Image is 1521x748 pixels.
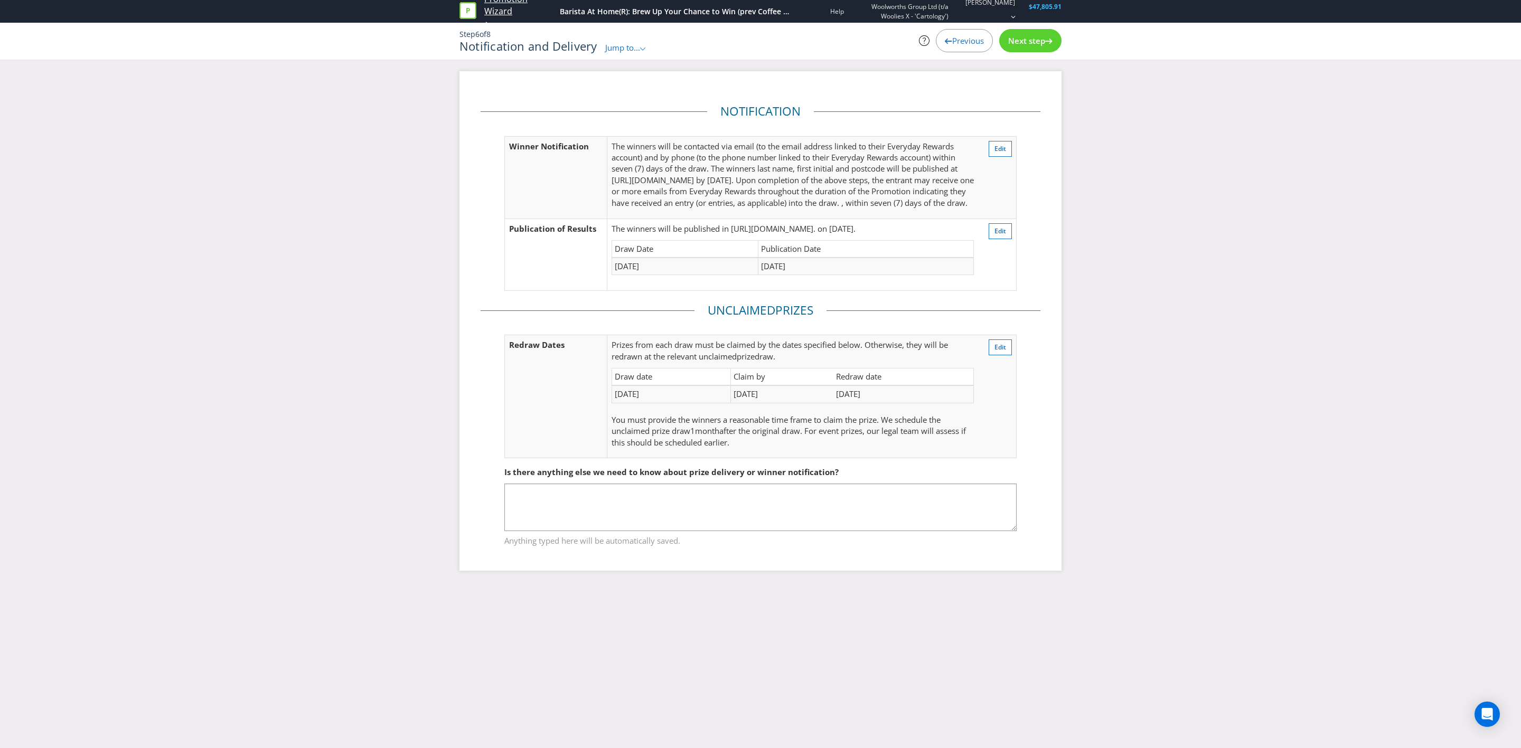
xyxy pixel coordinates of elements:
[1029,2,1062,11] span: $47,805.91
[612,368,731,385] td: Draw date
[605,42,640,53] span: Jump to...
[994,226,1006,235] span: Edit
[989,339,1012,355] button: Edit
[707,103,814,120] legend: Notification
[612,240,758,258] td: Draw Date
[994,343,1006,352] span: Edit
[758,240,974,258] td: Publication Date
[612,414,941,436] span: You must provide the winners a reasonable time frame to claim the prize. We schedule the unclaime...
[994,144,1006,153] span: Edit
[1475,702,1500,727] div: Open Intercom Messenger
[612,385,731,403] td: [DATE]
[859,2,949,20] span: Woolworths Group Ltd (t/a Woolies X - 'Cartology')
[612,141,974,209] p: The winners will be contacted via email (to the email address linked to their Everyday Rewards ac...
[612,258,758,275] td: [DATE]
[952,35,984,46] span: Previous
[612,425,966,447] span: after the original draw. For event prizes, our legal team will assess if this should be scheduled...
[560,6,790,17] div: Barista At Home(R): Brew Up Your Chance to Win (prev Coffee at Home)
[504,532,1017,547] span: Anything typed here will be automatically saved.
[505,136,607,219] td: Winner Notification
[1008,35,1045,46] span: Next step
[737,351,755,362] span: prize
[459,29,475,39] span: Step
[708,302,775,318] span: Unclaimed
[758,258,974,275] td: [DATE]
[755,351,775,362] span: draw.
[695,425,719,436] span: month
[459,40,597,52] h1: Notification and Delivery
[504,467,839,477] span: Is there anything else we need to know about prize delivery or winner notification?
[989,223,1012,239] button: Edit
[475,29,480,39] span: 6
[731,385,833,403] td: [DATE]
[505,335,607,458] td: Redraw Dates
[480,29,486,39] span: of
[505,219,607,291] td: Publication of Results
[989,141,1012,157] button: Edit
[612,339,948,361] span: s from each draw must be claimed by the dates specified below. Otherwise, they will be redrawn at...
[775,302,807,318] span: Prize
[612,223,974,234] p: The winners will be published in [URL][DOMAIN_NAME]. on [DATE].
[731,368,833,385] td: Claim by
[833,368,974,385] td: Redraw date
[486,29,491,39] span: 8
[807,302,813,318] span: s
[690,425,695,436] span: 1
[830,7,844,16] a: Help
[612,339,630,350] span: Prize
[833,385,974,403] td: [DATE]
